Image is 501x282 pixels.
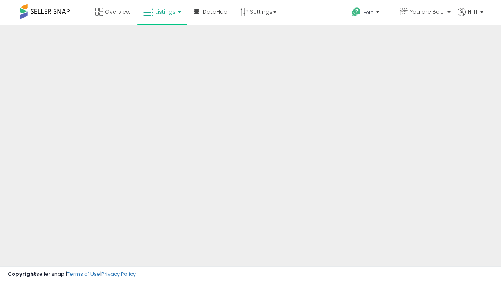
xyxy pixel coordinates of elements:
[468,8,478,16] span: Hi IT
[351,7,361,17] i: Get Help
[410,8,445,16] span: You are Beautiful ([GEOGRAPHIC_DATA])
[67,270,100,278] a: Terms of Use
[458,8,483,25] a: Hi IT
[101,270,136,278] a: Privacy Policy
[8,271,136,278] div: seller snap | |
[346,1,393,25] a: Help
[155,8,176,16] span: Listings
[105,8,130,16] span: Overview
[8,270,36,278] strong: Copyright
[363,9,374,16] span: Help
[203,8,227,16] span: DataHub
